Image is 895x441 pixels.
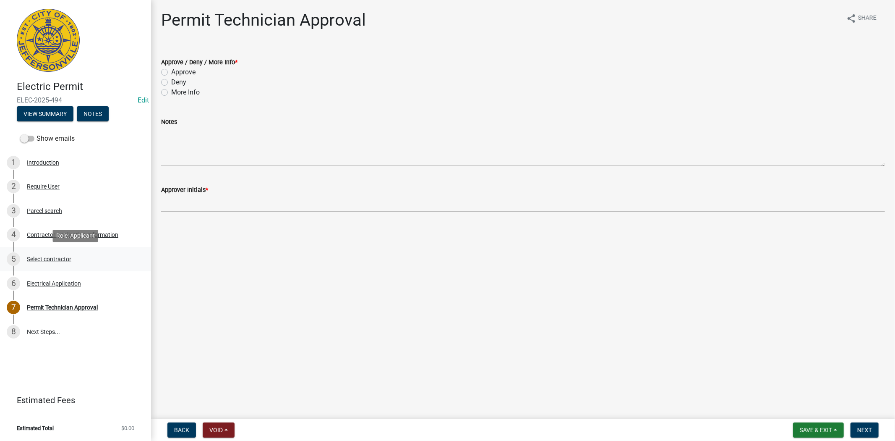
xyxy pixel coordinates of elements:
h1: Permit Technician Approval [161,10,366,30]
div: 2 [7,180,20,193]
div: Permit Technician Approval [27,304,98,310]
img: City of Jeffersonville, Indiana [17,9,80,72]
button: Next [851,423,879,438]
wm-modal-confirm: Notes [77,111,109,118]
label: Notes [161,119,177,125]
span: Save & Exit [800,427,832,433]
div: 1 [7,156,20,169]
span: Estimated Total [17,425,54,431]
div: 6 [7,277,20,290]
div: Introduction [27,160,59,165]
label: Deny [171,77,186,87]
label: Approve / Deny / More Info [161,60,237,66]
label: Approve [171,67,196,77]
div: Select contractor [27,256,71,262]
div: 7 [7,301,20,314]
button: View Summary [17,106,73,121]
wm-modal-confirm: Summary [17,111,73,118]
span: $0.00 [121,425,134,431]
div: Role: Applicant [53,230,98,242]
span: Share [858,13,877,24]
span: Next [857,427,872,433]
button: shareShare [840,10,883,26]
span: ELEC-2025-494 [17,96,134,104]
a: Edit [138,96,149,104]
div: Electrical Application [27,281,81,286]
a: Estimated Fees [7,392,138,409]
button: Back [167,423,196,438]
wm-modal-confirm: Edit Application Number [138,96,149,104]
i: share [846,13,856,24]
div: 5 [7,252,20,266]
label: More Info [171,87,200,97]
div: 3 [7,204,20,218]
label: Approver Initials [161,187,208,193]
span: Back [174,427,189,433]
label: Show emails [20,134,75,144]
button: Void [203,423,235,438]
div: 8 [7,325,20,339]
div: Contractor Application Information [27,232,118,238]
h4: Electric Permit [17,81,144,93]
button: Save & Exit [793,423,844,438]
button: Notes [77,106,109,121]
div: Require User [27,184,60,189]
div: Parcel search [27,208,62,214]
span: Void [209,427,223,433]
div: 4 [7,228,20,241]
